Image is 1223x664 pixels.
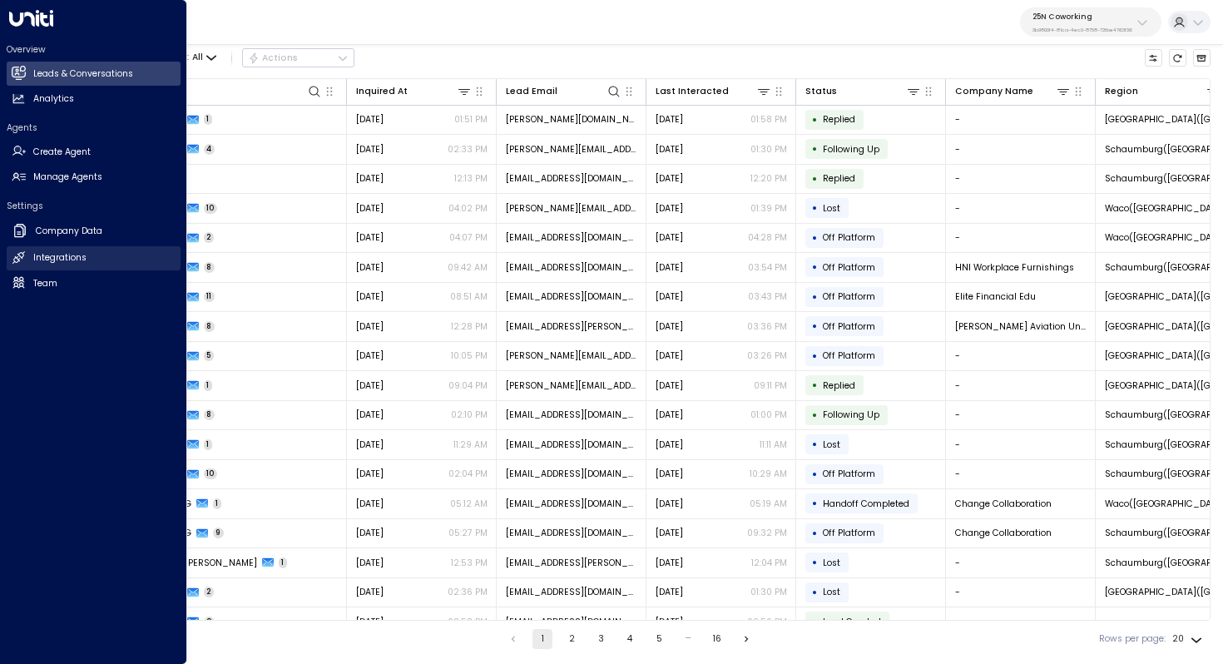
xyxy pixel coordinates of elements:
[707,629,727,649] button: Go to page 16
[620,629,640,649] button: Go to page 4
[1145,49,1163,67] button: Customize
[750,586,787,598] p: 01:30 PM
[448,468,488,480] p: 02:04 PM
[506,468,637,480] span: sledder16@outlook.com
[823,143,879,156] span: Following Up
[356,113,384,126] span: Yesterday
[506,409,637,421] span: egavin@datastewardpllc.com
[204,144,215,155] span: 4
[747,320,787,333] p: 03:36 PM
[750,468,787,480] p: 10:29 AM
[946,401,1096,430] td: -
[656,143,683,156] span: Yesterday
[1099,632,1166,646] label: Rows per page:
[204,380,213,391] span: 1
[812,434,818,455] div: •
[823,557,840,569] span: Lost
[451,349,488,362] p: 10:05 PM
[656,320,683,333] span: Sep 22, 2025
[506,557,637,569] span: maia.ludmila@gmail.com
[656,83,772,99] div: Last Interacted
[656,439,683,451] span: Sep 22, 2025
[823,409,879,421] span: Following Up
[750,143,787,156] p: 01:30 PM
[356,616,384,628] span: Aug 21, 2025
[805,84,837,99] div: Status
[812,582,818,603] div: •
[7,218,181,245] a: Company Data
[506,586,637,598] span: jacobtzwiezen@outlook.com
[812,315,818,337] div: •
[812,611,818,632] div: •
[448,143,488,156] p: 02:33 PM
[453,439,488,451] p: 11:29 AM
[656,231,683,244] span: Sep 23, 2025
[356,439,384,451] span: Sep 20, 2025
[750,498,787,510] p: 05:19 AM
[7,166,181,190] a: Manage Agents
[356,143,384,156] span: Sep 18, 2025
[823,498,909,510] span: Handoff Completed
[356,557,384,569] span: Sep 18, 2025
[946,194,1096,223] td: -
[750,409,787,421] p: 01:00 PM
[823,527,875,539] span: Off Platform
[823,320,875,333] span: Off Platform
[955,83,1072,99] div: Company Name
[506,261,637,274] span: eichelbergerl@hniworkplacefurnishings.com
[204,262,215,273] span: 8
[506,379,637,392] span: russ.sher@comcast.net
[751,557,787,569] p: 12:04 PM
[532,629,552,649] button: page 1
[812,404,818,426] div: •
[356,84,408,99] div: Inquired At
[805,83,922,99] div: Status
[736,629,756,649] button: Go to next page
[656,498,683,510] span: Sep 22, 2025
[7,246,181,270] a: Integrations
[204,114,213,125] span: 1
[33,251,87,265] h2: Integrations
[812,463,818,485] div: •
[656,113,683,126] span: Yesterday
[448,202,488,215] p: 04:02 PM
[955,527,1052,539] span: Change Collaboration
[192,52,203,62] span: All
[812,286,818,308] div: •
[562,629,582,649] button: Go to page 2
[356,290,384,303] span: Sep 05, 2025
[747,616,787,628] p: 02:56 PM
[506,143,637,156] span: catherine.bilous@gmail.com
[1169,49,1187,67] span: Refresh
[656,84,729,99] div: Last Interacted
[248,52,299,64] div: Actions
[204,587,215,597] span: 2
[946,548,1096,577] td: -
[656,468,683,480] span: Sep 22, 2025
[656,586,683,598] span: Sep 18, 2025
[204,232,215,243] span: 2
[506,202,637,215] span: jurijs@effodio.com
[955,84,1033,99] div: Company Name
[213,498,222,509] span: 1
[1032,27,1132,33] p: 3b9800f4-81ca-4ec0-8758-72fbe4763f36
[812,138,818,160] div: •
[506,231,637,244] span: mbruce@mainstayins.com
[110,83,323,99] div: Lead Name
[451,557,488,569] p: 12:53 PM
[750,172,787,185] p: 12:20 PM
[955,261,1074,274] span: HNI Workplace Furnishings
[356,261,384,274] span: Sep 22, 2025
[946,578,1096,607] td: -
[591,629,611,649] button: Go to page 3
[36,225,102,238] h2: Company Data
[1172,629,1206,649] div: 20
[750,113,787,126] p: 01:58 PM
[812,168,818,190] div: •
[356,498,384,510] span: Sep 22, 2025
[946,224,1096,253] td: -
[503,629,757,649] nav: pagination navigation
[955,290,1036,303] span: Elite Financial Edu
[946,430,1096,459] td: -
[356,83,473,99] div: Inquired At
